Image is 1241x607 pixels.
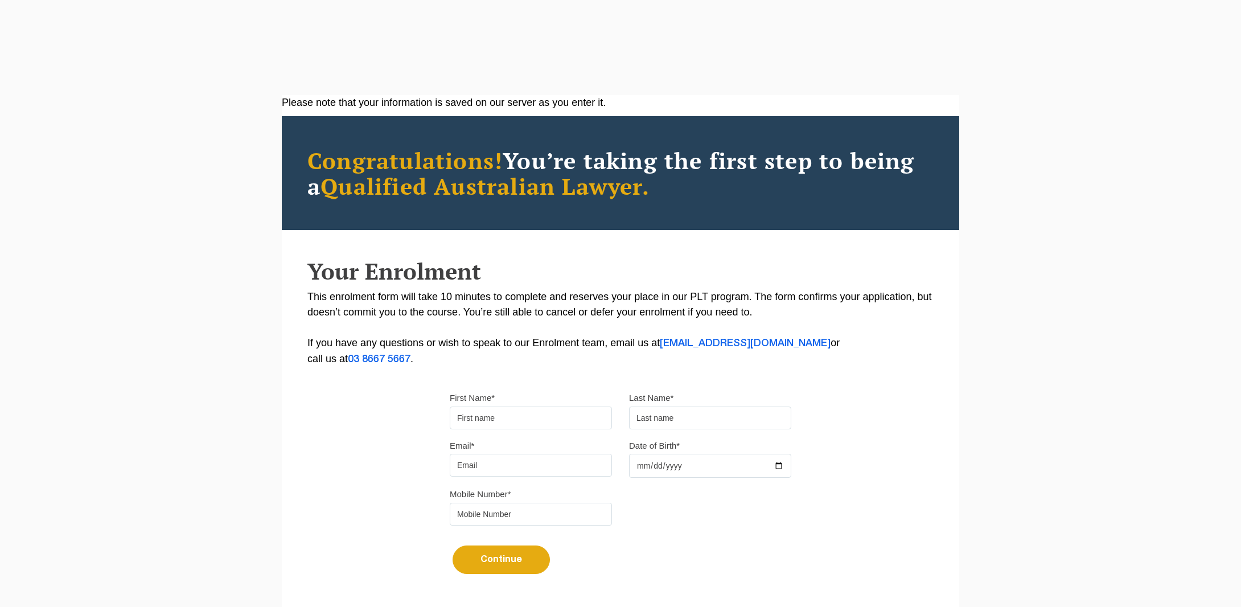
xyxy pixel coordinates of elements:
label: Email* [450,440,474,452]
label: Date of Birth* [629,440,680,452]
button: Continue [453,546,550,574]
label: Mobile Number* [450,489,511,500]
div: Please note that your information is saved on our server as you enter it. [282,95,959,110]
h2: You’re taking the first step to being a [307,147,934,199]
input: Mobile Number [450,503,612,526]
label: Last Name* [629,392,673,404]
input: Email [450,454,612,477]
span: Congratulations! [307,145,503,175]
h2: Your Enrolment [307,259,934,284]
p: This enrolment form will take 10 minutes to complete and reserves your place in our PLT program. ... [307,289,934,367]
a: 03 8667 5667 [348,355,410,364]
label: First Name* [450,392,495,404]
input: Last name [629,407,791,429]
span: Qualified Australian Lawyer. [320,171,650,201]
a: [EMAIL_ADDRESS][DOMAIN_NAME] [660,339,831,348]
input: First name [450,407,612,429]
